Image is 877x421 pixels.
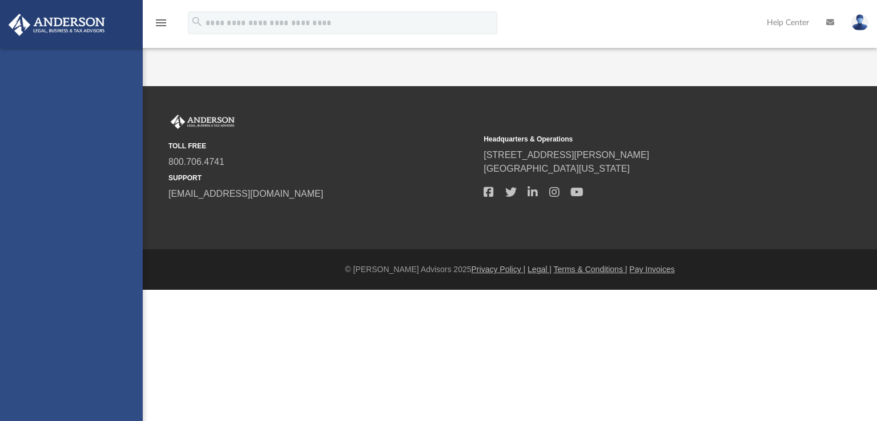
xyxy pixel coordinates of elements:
[168,189,323,199] a: [EMAIL_ADDRESS][DOMAIN_NAME]
[168,173,476,183] small: SUPPORT
[554,265,627,274] a: Terms & Conditions |
[191,15,203,28] i: search
[629,265,674,274] a: Pay Invoices
[472,265,526,274] a: Privacy Policy |
[528,265,552,274] a: Legal |
[154,16,168,30] i: menu
[143,264,877,276] div: © [PERSON_NAME] Advisors 2025
[168,157,224,167] a: 800.706.4741
[484,134,791,144] small: Headquarters & Operations
[168,141,476,151] small: TOLL FREE
[484,150,649,160] a: [STREET_ADDRESS][PERSON_NAME]
[851,14,868,31] img: User Pic
[484,164,630,173] a: [GEOGRAPHIC_DATA][US_STATE]
[168,115,237,129] img: Anderson Advisors Platinum Portal
[154,22,168,30] a: menu
[5,14,108,36] img: Anderson Advisors Platinum Portal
